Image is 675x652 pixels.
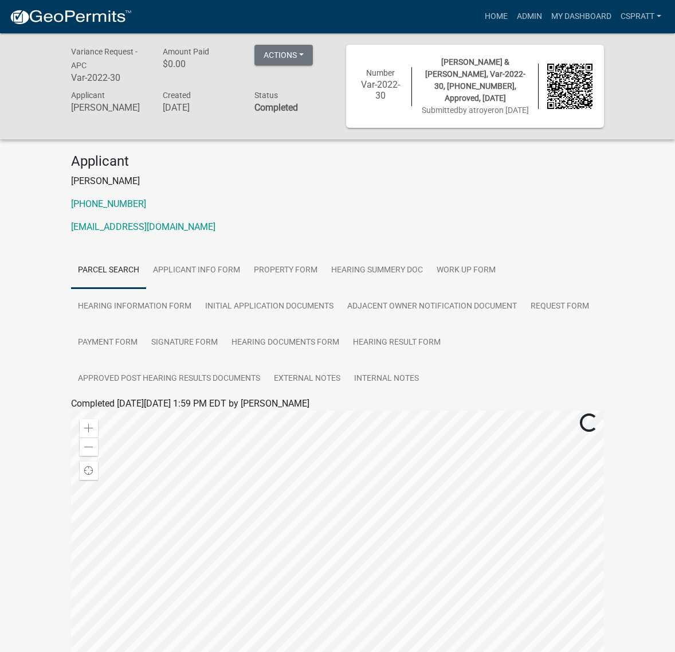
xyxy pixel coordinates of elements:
[71,198,146,209] a: [PHONE_NUMBER]
[71,325,144,361] a: Payment Form
[71,72,146,83] h6: Var-2022-30
[71,398,309,409] span: Completed [DATE][DATE] 1:59 PM EDT by [PERSON_NAME]
[198,288,340,325] a: Initial Application Documents
[366,68,395,77] span: Number
[71,288,198,325] a: Hearing Information Form
[358,79,403,101] h6: Var-2022-30
[163,102,237,113] h6: [DATE]
[425,57,525,103] span: [PERSON_NAME] & [PERSON_NAME], Var-2022-30, [PHONE_NUMBER], Approved, [DATE]
[430,252,503,289] a: Work Up Form
[480,6,512,28] a: Home
[71,102,146,113] h6: [PERSON_NAME]
[71,153,604,170] h4: Applicant
[512,6,547,28] a: Admin
[254,91,278,100] span: Status
[163,91,191,100] span: Created
[547,6,616,28] a: My Dashboard
[254,102,298,113] strong: Completed
[71,221,215,232] a: [EMAIL_ADDRESS][DOMAIN_NAME]
[80,462,98,480] div: Find my location
[163,47,209,56] span: Amount Paid
[71,91,105,100] span: Applicant
[267,361,347,397] a: External Notes
[458,106,495,115] span: by atroyer
[347,361,426,397] a: Internal Notes
[254,45,313,65] button: Actions
[144,325,225,361] a: Signature Form
[324,252,430,289] a: Hearing Summery Doc
[247,252,324,289] a: Property Form
[340,288,524,325] a: Adjacent Owner Notification Document
[71,174,604,188] p: [PERSON_NAME]
[524,288,596,325] a: Request Form
[225,325,346,361] a: Hearing Documents Form
[547,64,592,109] img: QR code
[346,325,448,361] a: Hearing Result Form
[71,252,146,289] a: Parcel search
[616,6,666,28] a: cspratt
[80,419,98,438] div: Zoom in
[80,438,98,456] div: Zoom out
[422,106,529,115] span: Submitted on [DATE]
[71,361,267,397] a: Approved Post Hearing Results Documents
[71,47,138,70] span: Variance Request - APC
[146,252,247,289] a: Applicant Info Form
[163,58,237,69] h6: $0.00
